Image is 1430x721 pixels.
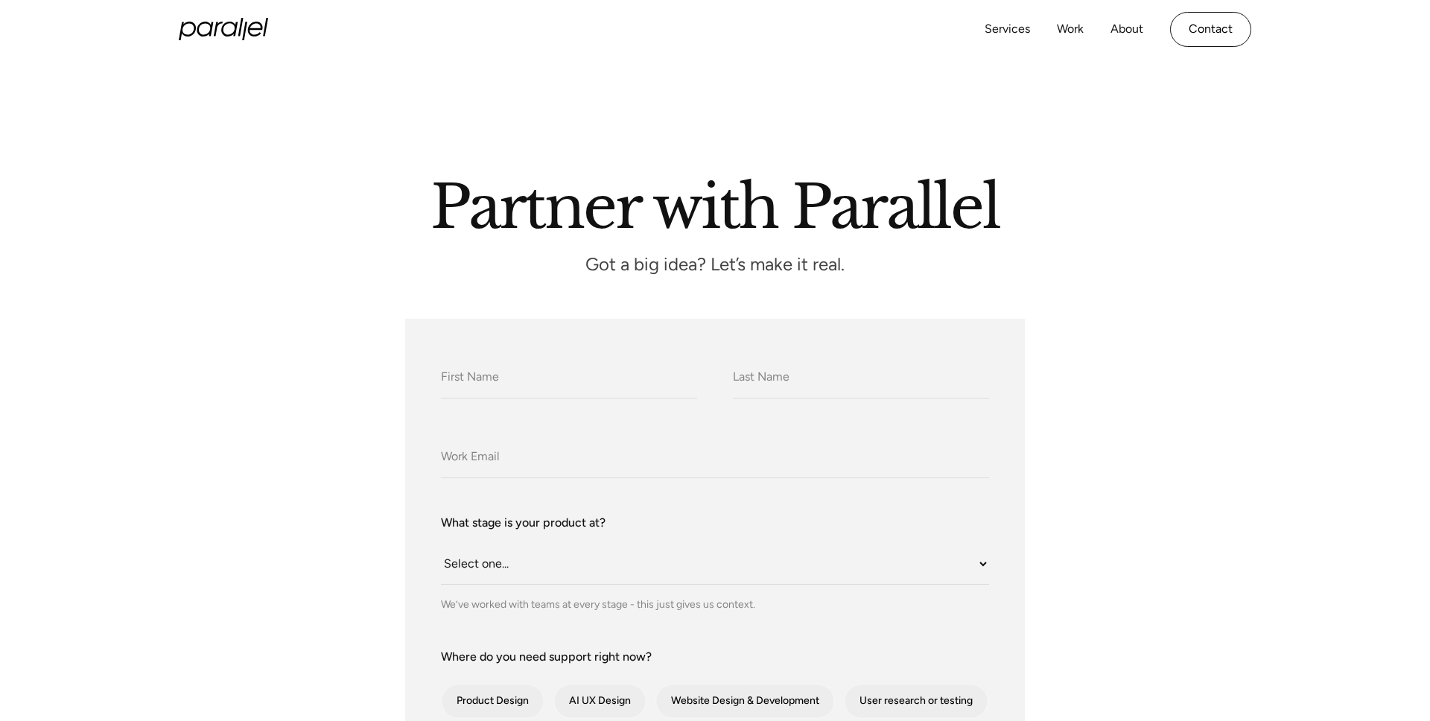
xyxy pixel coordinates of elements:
a: Work [1057,19,1084,40]
label: What stage is your product at? [441,514,989,532]
input: First Name [441,358,697,398]
label: Where do you need support right now? [441,648,989,666]
div: We’ve worked with teams at every stage - this just gives us context. [441,597,989,612]
p: Got a big idea? Let’s make it real. [492,258,938,271]
a: Services [985,19,1030,40]
input: Last Name [733,358,989,398]
input: Work Email [441,437,989,478]
a: Contact [1170,12,1251,47]
h2: Partner with Parallel [290,178,1140,229]
a: About [1110,19,1143,40]
a: home [179,18,268,40]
